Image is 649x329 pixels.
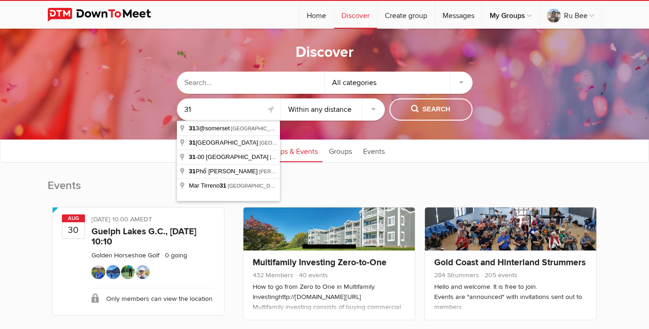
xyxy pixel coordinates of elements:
[91,214,215,226] div: [DATE] 10:00 AM
[270,154,434,160] span: [GEOGRAPHIC_DATA], [GEOGRAPHIC_DATA], [GEOGRAPHIC_DATA]
[228,183,448,189] span: [GEOGRAPHIC_DATA], [GEOGRAPHIC_DATA], [GEOGRAPHIC_DATA], [GEOGRAPHIC_DATA]
[189,139,195,146] span: 31
[189,125,231,132] span: 3@somerset
[91,265,105,279] img: Beth the golf gal
[48,178,229,202] h2: Events
[389,98,473,121] button: Search
[91,251,159,259] a: Golden Horseshoe Golf
[189,153,195,160] span: 31
[253,271,293,279] span: 432 Members
[140,215,152,223] span: America/Toronto
[295,271,328,279] span: 40 events
[91,226,196,247] a: Guelph Lakes G.C., [DATE] 10:10
[296,43,354,62] h1: Discover
[481,271,517,279] span: 205 events
[48,8,165,22] img: DownToMeet
[324,139,357,162] a: Groups
[435,1,482,29] a: Messages
[189,139,260,146] span: [GEOGRAPHIC_DATA]
[136,265,150,279] img: Mike N
[91,288,215,309] div: Only members can view the location
[231,126,284,131] span: [GEOGRAPHIC_DATA]
[540,1,601,29] a: Ru Bee
[189,125,195,132] span: 31
[219,182,226,189] span: 31
[434,271,479,279] span: 284 Strummers
[260,139,322,162] a: Groups & Events
[177,98,281,121] input: Location or ZIP-Code
[358,139,389,162] a: Events
[260,140,424,146] span: [GEOGRAPHIC_DATA], [GEOGRAPHIC_DATA], [GEOGRAPHIC_DATA]
[482,1,539,29] a: My Groups
[62,214,85,222] span: Aug
[411,104,450,115] span: Search
[189,168,259,175] span: Phố [PERSON_NAME]
[259,169,465,174] span: [PERSON_NAME][GEOGRAPHIC_DATA], [GEOGRAPHIC_DATA], [GEOGRAPHIC_DATA]
[434,257,586,268] a: Gold Coast and Hinterland Strummers
[121,265,135,279] img: Casemaker
[106,265,120,279] img: Harv L
[189,153,270,160] span: -00 [GEOGRAPHIC_DATA]
[189,168,195,175] span: 31
[253,257,387,268] a: Multifamily Investing Zero-to-One
[325,72,473,94] div: All categories
[334,1,377,29] a: Discover
[177,72,325,94] input: Search...
[161,251,187,259] li: 0 going
[189,182,228,189] span: Mar Tirreno
[377,1,435,29] a: Create group
[238,178,602,202] h2: Groups
[62,222,85,238] b: 30
[299,1,334,29] a: Home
